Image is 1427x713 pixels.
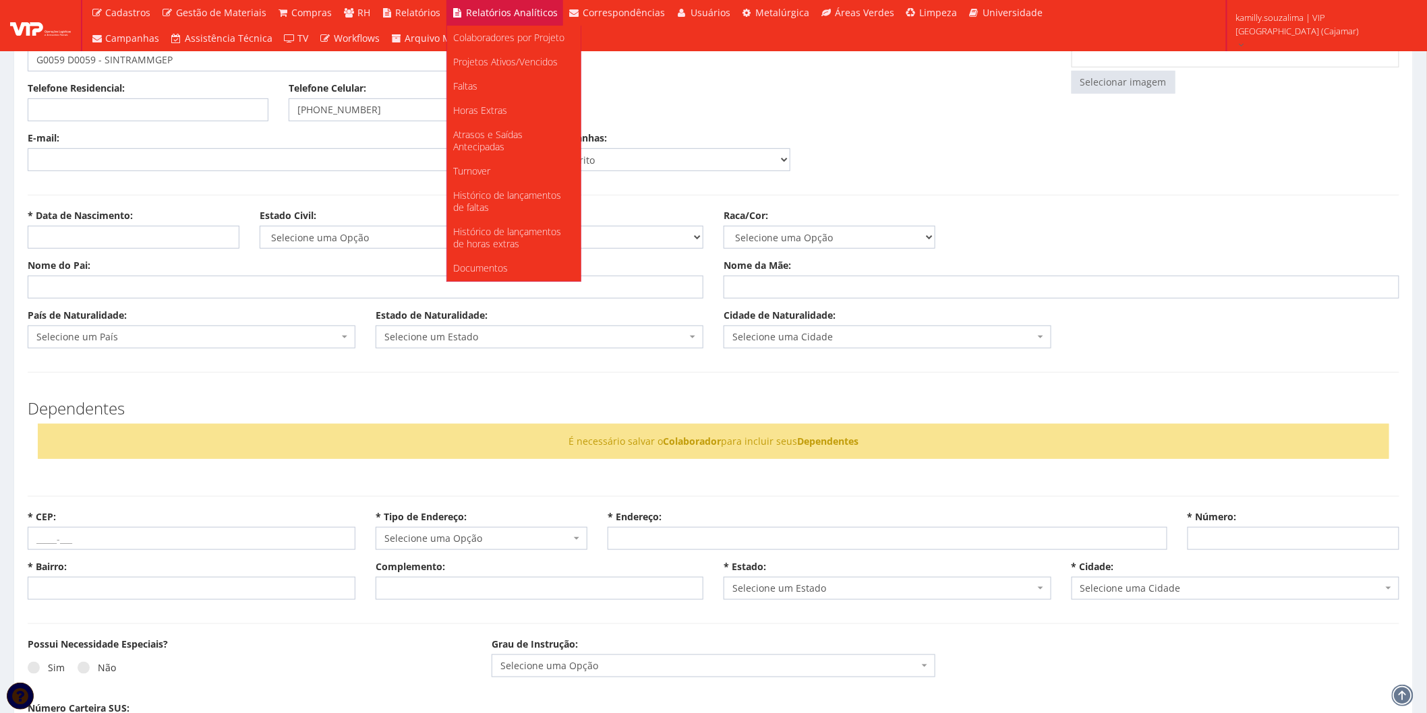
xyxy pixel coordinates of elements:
[28,209,133,222] label: * Data de Nascimento:
[447,280,581,317] a: Colaboradores Desligados Geral
[28,325,355,348] span: Selecione um País
[292,6,332,19] span: Compras
[447,256,581,280] a: Documentos
[1080,582,1382,595] span: Selecione uma Cidade
[376,325,703,348] span: Selecione um Estado
[447,74,581,98] a: Faltas
[28,309,127,322] label: País de Naturalidade:
[724,577,1051,600] span: Selecione um Estado
[38,424,1389,459] div: É necessário salvar o para incluir seus
[376,510,467,524] label: * Tipo de Endereço:
[492,654,935,677] span: Selecione uma Opção
[106,6,151,19] span: Cadastros
[983,6,1043,19] span: Universidade
[28,510,56,524] label: * CEP:
[36,330,339,344] span: Selecione um País
[447,159,581,183] a: Turnover
[797,435,858,447] strong: Dependentes
[608,510,662,524] label: * Endereço:
[298,32,309,44] span: TV
[454,189,562,214] span: Histórico de lançamentos de faltas
[314,26,386,51] a: Workflows
[106,32,160,44] span: Campanhas
[454,261,508,274] span: Documentos
[454,164,491,177] span: Turnover
[78,661,116,675] label: Não
[1072,560,1114,573] label: * Cidade:
[454,55,558,68] span: Projetos Ativos/Vencidos
[724,209,768,222] label: Raca/Cor:
[28,131,59,145] label: E-mail:
[724,560,766,573] label: * Estado:
[724,259,791,272] label: Nome da Mãe:
[500,659,919,673] span: Selecione uma Opção
[1072,577,1399,600] span: Selecione uma Cidade
[454,225,562,250] span: Histórico de lançamentos de horas extras
[732,330,1035,344] span: Selecione uma Cidade
[1188,510,1237,524] label: * Número:
[447,98,581,123] a: Horas Extras
[920,6,958,19] span: Limpeza
[260,209,316,222] label: Estado Civil:
[376,560,445,573] label: Complemento:
[724,309,836,322] label: Cidade de Naturalidade:
[28,638,168,651] label: Possui Necessidade Especiais?
[10,15,71,36] img: logo
[28,527,355,550] input: _____-___
[447,26,581,50] a: Colaboradores por Projeto
[454,128,523,153] span: Atrasos e Saídas Antecipadas
[466,6,558,19] span: Relatórios Analíticos
[691,6,730,19] span: Usuários
[334,32,380,44] span: Workflows
[724,325,1051,348] span: Selecione uma Cidade
[732,582,1035,595] span: Selecione um Estado
[454,31,565,44] span: Colaboradores por Projeto
[447,183,581,220] a: Histórico de lançamentos de faltas
[447,50,581,74] a: Projetos Ativos/Vencidos
[454,80,478,92] span: Faltas
[357,6,370,19] span: RH
[835,6,894,19] span: Áreas Verdes
[28,400,1399,417] h3: Dependentes
[278,26,314,51] a: TV
[663,435,721,447] strong: Colaborador
[28,49,529,71] span: G0059 D0059 - SINTRAMMGEP
[447,220,581,256] a: Histórico de lançamentos de horas extras
[396,6,441,19] span: Relatórios
[583,6,666,19] span: Correspondências
[185,32,272,44] span: Assistência Técnica
[28,661,65,675] label: Sim
[492,638,578,651] label: Grau de Instrução:
[36,53,513,67] span: G0059 D0059 - SINTRAMMGEP
[384,330,687,344] span: Selecione um Estado
[447,123,581,159] a: Atrasos e Saídas Antecipadas
[376,527,587,550] span: Selecione uma Opção
[86,26,165,51] a: Campanhas
[756,6,810,19] span: Metalúrgica
[28,82,125,95] label: Telefone Residencial:
[289,82,366,95] label: Telefone Celular:
[176,6,266,19] span: Gestão de Materiais
[1235,11,1409,38] span: kamilly.souzalima | VIP [GEOGRAPHIC_DATA] (Cajamar)
[376,309,488,322] label: Estado de Naturalidade:
[385,26,475,51] a: Arquivo Morto
[454,104,508,117] span: Horas Extras
[405,32,470,44] span: Arquivo Morto
[165,26,279,51] a: Assistência Técnica
[28,560,67,573] label: * Bairro:
[384,532,571,545] span: Selecione uma Opção
[28,259,90,272] label: Nome do Pai:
